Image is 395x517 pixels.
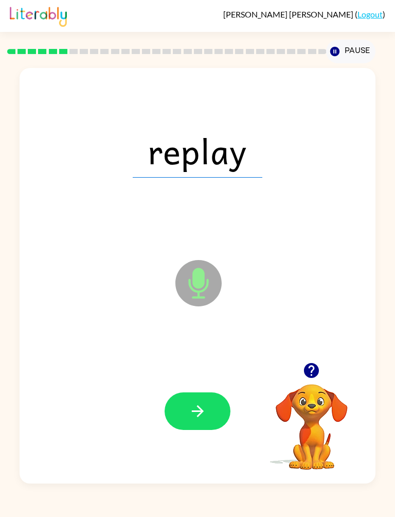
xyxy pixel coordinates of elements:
div: ( ) [223,9,385,19]
span: [PERSON_NAME] [PERSON_NAME] [223,9,355,19]
img: Literably [10,4,67,27]
span: replay [133,124,262,178]
video: Your browser must support playing .mp4 files to use Literably. Please try using another browser. [260,368,363,471]
button: Pause [326,40,375,63]
a: Logout [357,9,383,19]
